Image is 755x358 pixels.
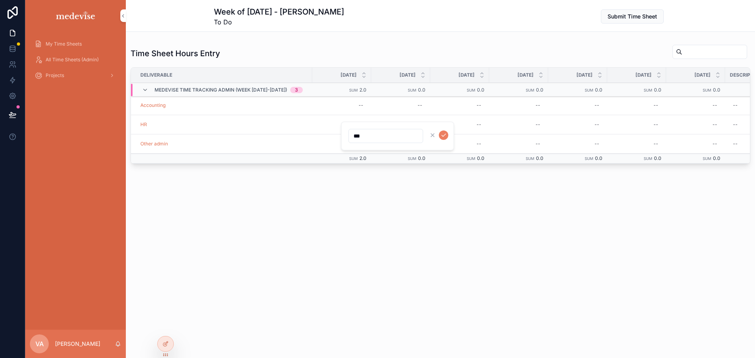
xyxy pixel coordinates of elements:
div: scrollable content [25,31,126,93]
div: -- [536,141,540,147]
iframe: Spotlight [1,38,15,52]
span: 2.0 [320,141,363,147]
div: -- [713,102,717,108]
span: 0.0 [536,87,543,93]
a: Other admin [140,141,168,147]
small: Sum [408,88,416,92]
h1: Week of [DATE] - [PERSON_NAME] [214,6,344,17]
small: Sum [585,88,593,92]
span: Projects [46,72,64,79]
small: Sum [644,156,652,161]
span: Submit Time Sheet [608,13,657,20]
a: Accounting [140,102,166,108]
h1: Time Sheet Hours Entry [131,48,220,59]
span: 0.0 [595,155,602,161]
div: -- [359,102,363,108]
span: Medevise Time Tracking ADMIN (week [DATE]-[DATE]) [155,87,287,93]
span: 0.0 [418,87,425,93]
small: Sum [644,88,652,92]
span: [DATE] [341,72,357,78]
small: Sum [408,156,416,161]
span: [DATE] [576,72,593,78]
div: -- [733,121,738,128]
a: My Time Sheets [30,37,121,51]
small: Sum [703,156,711,161]
button: Submit Time Sheet [601,9,664,24]
span: [DATE] [635,72,652,78]
small: Sum [349,156,358,161]
span: 0.0 [477,155,484,161]
div: -- [477,121,481,128]
span: 0.0 [418,155,425,161]
span: All Time Sheets (Admin) [46,57,99,63]
img: App logo [55,9,97,22]
span: 0.0 [477,87,484,93]
div: -- [595,141,599,147]
span: 0.0 [595,87,602,93]
span: 2.0 [359,87,366,93]
span: [DATE] [459,72,475,78]
small: Sum [526,88,534,92]
span: 2.0 [359,155,366,161]
p: [PERSON_NAME] [55,340,100,348]
span: 0.0 [713,155,720,161]
span: [DATE] [517,72,534,78]
span: My Time Sheets [46,41,82,47]
span: [DATE] [694,72,711,78]
div: -- [595,121,599,128]
span: 0.0 [713,87,720,93]
div: -- [654,141,658,147]
small: Sum [526,156,534,161]
small: Sum [703,88,711,92]
div: -- [536,121,540,128]
span: Deliverable [140,72,172,78]
div: -- [733,141,738,147]
a: Projects [30,68,121,83]
a: HR [140,121,147,128]
div: -- [477,102,481,108]
div: -- [654,121,658,128]
div: -- [418,102,422,108]
small: Sum [349,88,358,92]
span: VA [35,339,44,349]
div: -- [713,141,717,147]
div: 3 [295,87,298,93]
div: -- [536,102,540,108]
div: -- [654,102,658,108]
small: Sum [467,88,475,92]
small: Sum [585,156,593,161]
span: 0.0 [654,87,661,93]
small: Sum [467,156,475,161]
span: [DATE] [400,72,416,78]
div: -- [733,102,738,108]
span: 0.0 [536,155,543,161]
a: All Time Sheets (Admin) [30,53,121,67]
div: -- [713,121,717,128]
span: To Do [214,17,344,27]
span: 0.0 [654,155,661,161]
div: -- [477,141,481,147]
div: -- [595,102,599,108]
